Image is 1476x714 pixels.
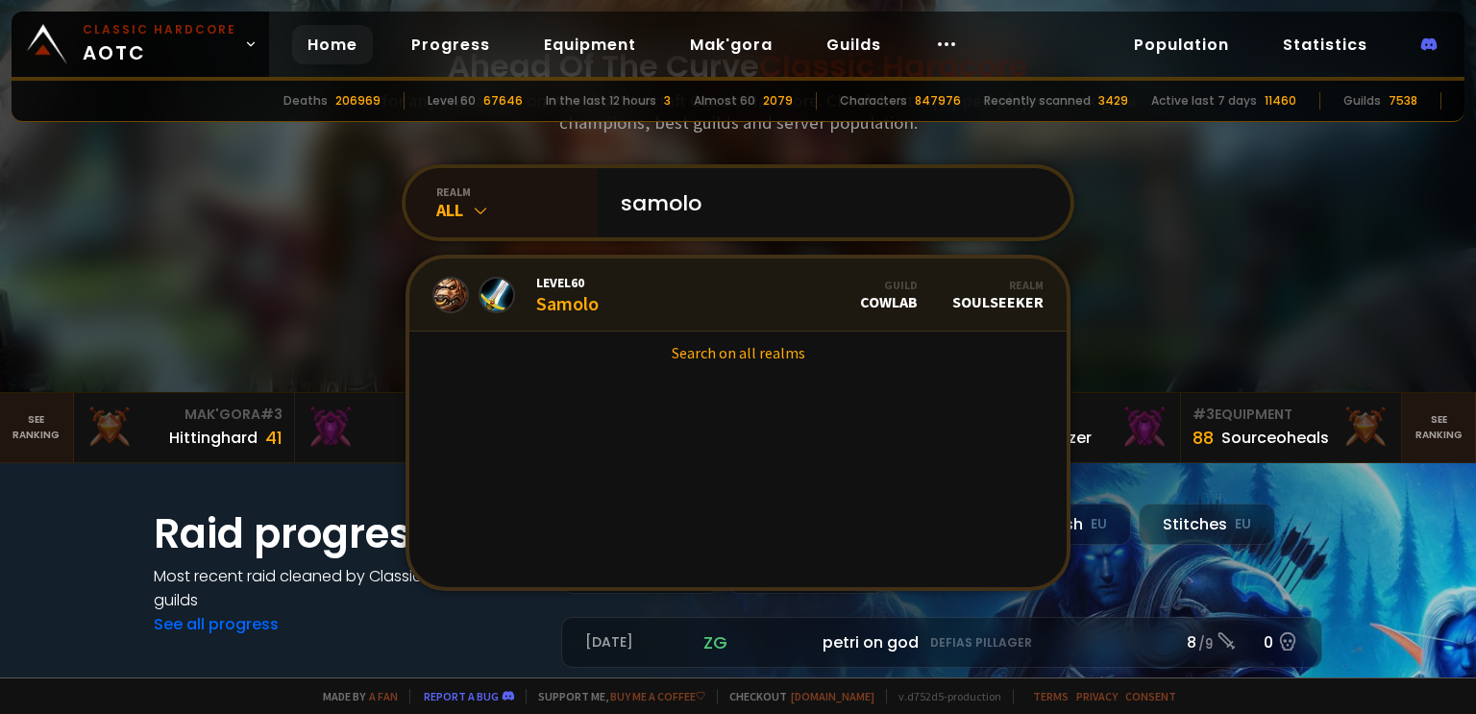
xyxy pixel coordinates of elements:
[675,25,788,64] a: Mak'gora
[952,278,1044,292] div: Realm
[307,405,504,425] div: Mak'Gora
[1265,92,1296,110] div: 11460
[664,92,671,110] div: 3
[526,689,705,703] span: Support me,
[154,613,279,635] a: See all progress
[1119,25,1244,64] a: Population
[295,393,516,462] a: Mak'Gora#2Rivench100
[1193,405,1390,425] div: Equipment
[860,278,918,311] div: CowLab
[536,274,599,291] span: Level 60
[283,92,328,110] div: Deaths
[369,689,398,703] a: a fan
[1091,515,1107,534] small: EU
[335,92,381,110] div: 206969
[1343,92,1381,110] div: Guilds
[561,617,1322,668] a: [DATE]zgpetri on godDefias Pillager8 /90
[311,689,398,703] span: Made by
[610,689,705,703] a: Buy me a coffee
[154,504,538,564] h1: Raid progress
[1389,92,1417,110] div: 7538
[886,689,1001,703] span: v. d752d5 - production
[1221,426,1329,450] div: Sourceoheals
[396,25,505,64] a: Progress
[1235,515,1251,534] small: EU
[154,564,538,612] h4: Most recent raid cleaned by Classic Hardcore guilds
[83,21,236,38] small: Classic Hardcore
[292,25,373,64] a: Home
[1402,393,1476,462] a: Seeranking
[265,425,283,451] div: 41
[609,168,1047,237] input: Search a character...
[1193,405,1215,424] span: # 3
[409,259,1067,332] a: Level60SamoloGuildCowLabRealmSoulseeker
[952,278,1044,311] div: Soulseeker
[915,92,961,110] div: 847976
[74,393,295,462] a: Mak'Gora#3Hittinghard41
[83,21,236,67] span: AOTC
[483,92,523,110] div: 67646
[169,426,258,450] div: Hittinghard
[546,92,656,110] div: In the last 12 hours
[717,689,874,703] span: Checkout
[984,92,1091,110] div: Recently scanned
[529,25,652,64] a: Equipment
[860,278,918,292] div: Guild
[428,92,476,110] div: Level 60
[791,689,874,703] a: [DOMAIN_NAME]
[12,12,269,77] a: Classic HardcoreAOTC
[763,92,793,110] div: 2079
[1139,504,1275,545] div: Stitches
[1267,25,1383,64] a: Statistics
[436,199,598,221] div: All
[1151,92,1257,110] div: Active last 7 days
[436,185,598,199] div: realm
[811,25,897,64] a: Guilds
[424,689,499,703] a: Report a bug
[409,332,1067,374] a: Search on all realms
[1181,393,1402,462] a: #3Equipment88Sourceoheals
[694,92,755,110] div: Almost 60
[1033,689,1069,703] a: Terms
[86,405,283,425] div: Mak'Gora
[260,405,283,424] span: # 3
[1098,92,1128,110] div: 3429
[840,92,907,110] div: Characters
[1193,425,1214,451] div: 88
[536,274,599,315] div: Samolo
[1076,689,1118,703] a: Privacy
[1125,689,1176,703] a: Consent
